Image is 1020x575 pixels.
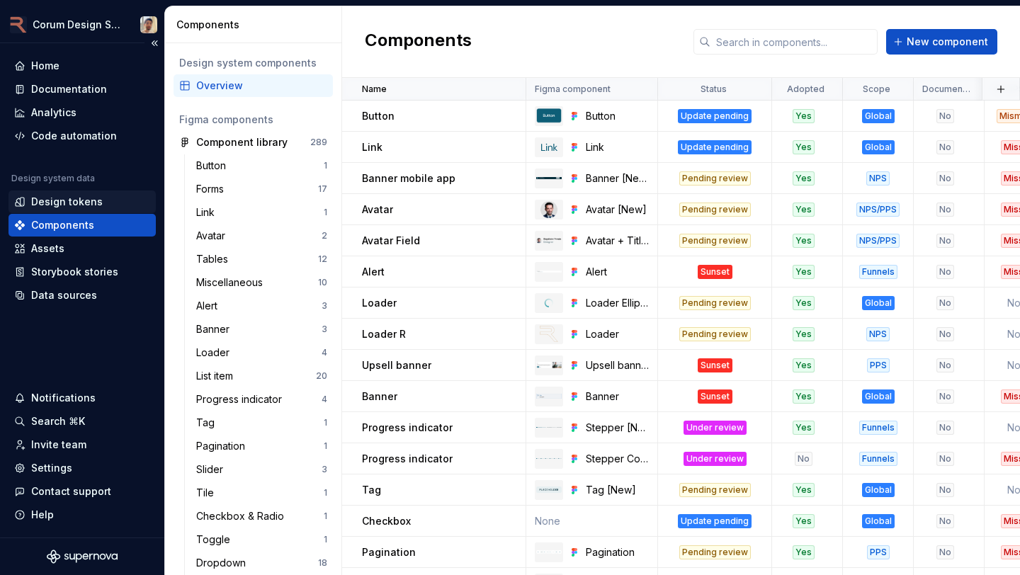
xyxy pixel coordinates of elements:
[698,389,732,404] div: Sunset
[936,234,954,248] div: No
[310,137,327,148] div: 289
[362,203,393,217] p: Avatar
[196,416,220,430] div: Tag
[191,458,333,481] a: Slider3
[936,421,954,435] div: No
[586,203,649,217] div: Avatar [New]
[862,109,895,123] div: Global
[862,389,895,404] div: Global
[536,271,562,273] img: Alert
[710,29,878,55] input: Search in components...
[31,414,85,428] div: Search ⌘K
[191,248,333,271] a: Tables12
[196,462,229,477] div: Slider
[31,391,96,405] div: Notifications
[362,327,406,341] p: Loader R
[936,358,954,372] div: No
[856,203,900,217] div: NPS/PPS
[191,318,333,341] a: Banner3
[362,358,431,372] p: Upsell banner
[540,201,557,218] img: Avatar [New]
[196,79,327,93] div: Overview
[793,265,815,279] div: Yes
[196,346,235,360] div: Loader
[196,252,234,266] div: Tables
[196,322,235,336] div: Banner
[936,389,954,404] div: No
[698,265,732,279] div: Sunset
[536,458,562,459] img: Stepper Component
[140,16,157,33] img: Julian Moss
[47,550,118,564] a: Supernova Logo
[793,545,815,559] div: Yes
[586,389,649,404] div: Banner
[318,254,327,265] div: 12
[196,299,223,313] div: Alert
[679,234,751,248] div: Pending review
[33,18,123,32] div: Corum Design System
[679,327,751,341] div: Pending review
[936,327,954,341] div: No
[536,108,562,123] img: Button
[787,84,824,95] p: Adopted
[324,417,327,428] div: 1
[586,545,649,559] div: Pagination
[536,237,562,244] img: Avatar + Title [New]
[8,214,156,237] a: Components
[586,358,649,372] div: Upsell banner
[144,33,164,53] button: Collapse sidebar
[8,125,156,147] a: Code automation
[31,195,103,209] div: Design tokens
[679,483,751,497] div: Pending review
[936,109,954,123] div: No
[536,427,562,428] img: Stepper [New]
[536,177,562,180] img: Banner [New]
[191,505,333,528] a: Checkbox & Radio1
[174,74,333,97] a: Overview
[540,295,557,312] img: Loader Ellipse
[535,84,611,95] p: Figma component
[191,552,333,574] a: Dropdown18
[362,389,397,404] p: Banner
[8,237,156,260] a: Assets
[862,483,895,497] div: Global
[8,480,156,503] button: Contact support
[322,300,327,312] div: 3
[679,545,751,559] div: Pending review
[324,534,327,545] div: 1
[196,135,288,149] div: Component library
[176,18,336,32] div: Components
[862,140,895,154] div: Global
[8,503,156,526] button: Help
[859,265,897,279] div: Funnels
[191,411,333,434] a: Tag1
[586,296,649,310] div: Loader Ellipse
[8,101,156,124] a: Analytics
[362,452,453,466] p: Progress indicator
[365,29,472,55] h2: Components
[536,486,562,493] img: Tag [New]
[540,139,558,156] img: Link
[322,347,327,358] div: 4
[886,29,997,55] button: New component
[856,234,900,248] div: NPS/PPS
[322,324,327,335] div: 3
[793,171,815,186] div: Yes
[318,557,327,569] div: 18
[174,131,333,154] a: Component library289
[936,265,954,279] div: No
[191,435,333,457] a: Pagination1
[11,173,95,184] div: Design system data
[196,275,268,290] div: Miscellaneous
[684,421,747,435] div: Under review
[540,326,559,343] img: Loader
[936,483,954,497] div: No
[679,296,751,310] div: Pending review
[684,452,747,466] div: Under review
[31,241,64,256] div: Assets
[793,234,815,248] div: Yes
[31,106,76,120] div: Analytics
[196,509,290,523] div: Checkbox & Radio
[191,271,333,294] a: Miscellaneous10
[793,389,815,404] div: Yes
